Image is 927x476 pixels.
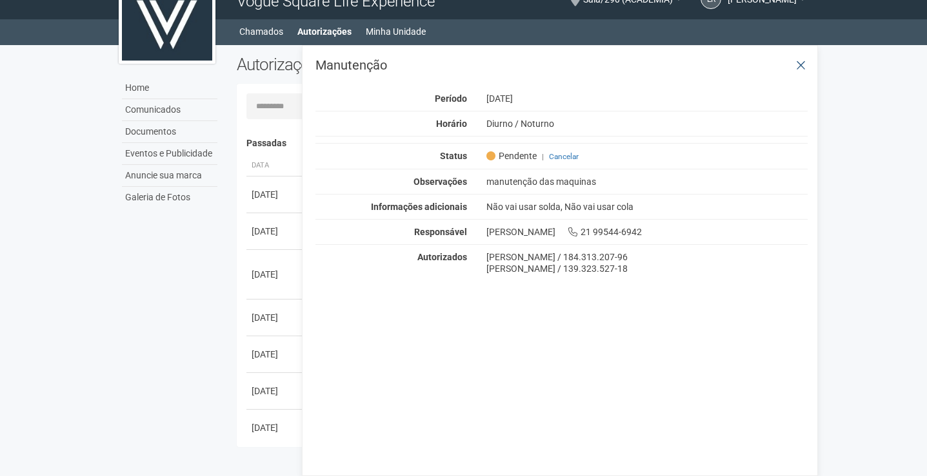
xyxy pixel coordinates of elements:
div: manutenção das maquinas [477,176,818,187]
a: Minha Unidade [366,23,426,41]
div: [PERSON_NAME] / 139.323.527-18 [486,263,808,274]
h2: Autorizações [237,55,513,74]
strong: Status [440,151,467,161]
a: Eventos e Publicidade [122,143,217,165]
a: Chamados [239,23,283,41]
a: Documentos [122,121,217,143]
a: Autorizações [297,23,352,41]
h3: Manutenção [315,59,808,71]
div: [DATE] [252,188,299,201]
strong: Informações adicionais [371,202,467,212]
strong: Horário [436,119,467,129]
span: | [542,152,544,161]
div: [DATE] [252,225,299,238]
div: [PERSON_NAME] 21 99544-6942 [477,226,818,238]
div: [DATE] [477,93,818,104]
a: Comunicados [122,99,217,121]
div: [DATE] [252,385,299,397]
strong: Responsável [414,227,467,237]
div: Não vai usar solda, Não vai usar cola [477,201,818,213]
div: [DATE] [252,268,299,281]
a: Home [122,77,217,99]
h4: Passadas [246,138,799,148]
a: Anuncie sua marca [122,165,217,187]
strong: Período [435,93,467,104]
div: [DATE] [252,421,299,434]
a: Galeria de Fotos [122,187,217,208]
strong: Autorizados [417,252,467,262]
div: [PERSON_NAME] / 184.313.207-96 [486,251,808,263]
div: [DATE] [252,348,299,361]
strong: Observações [414,176,467,187]
a: Cancelar [549,152,579,161]
span: Pendente [486,150,537,162]
th: Data [246,155,304,176]
div: [DATE] [252,311,299,324]
div: Diurno / Noturno [477,118,818,129]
